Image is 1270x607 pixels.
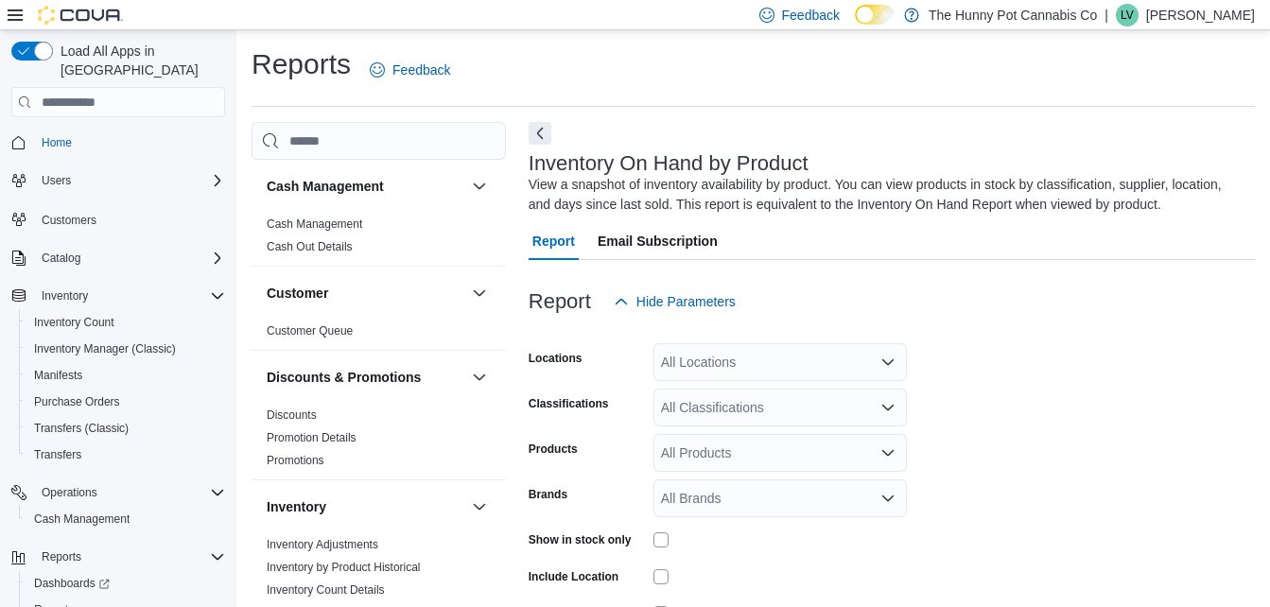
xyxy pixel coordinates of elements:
span: Dashboards [34,576,110,591]
button: Discounts & Promotions [468,366,491,389]
img: Cova [38,6,123,25]
span: Operations [34,481,225,504]
span: Cash Management [34,512,130,527]
button: Operations [4,479,233,506]
button: Cash Management [267,177,464,196]
span: Customers [34,207,225,231]
a: Inventory Manager (Classic) [26,338,183,360]
a: Promotions [267,454,324,467]
button: Users [34,169,78,192]
span: Inventory Count [26,311,225,334]
span: Inventory Count [34,315,114,330]
h3: Inventory On Hand by Product [529,152,809,175]
span: Feedback [782,6,840,25]
label: Brands [529,487,567,502]
label: Products [529,442,578,457]
span: Inventory [42,288,88,303]
span: Catalog [34,247,225,269]
input: Dark Mode [855,5,895,25]
span: Users [34,169,225,192]
h3: Cash Management [267,177,384,196]
button: Users [4,167,233,194]
div: Discounts & Promotions [252,404,506,479]
a: Dashboards [19,570,233,597]
div: Customer [252,320,506,350]
span: Transfers [34,447,81,462]
button: Open list of options [880,355,896,370]
button: Cash Management [468,175,491,198]
span: Cash Out Details [267,239,353,254]
a: Cash Management [26,508,137,530]
a: Promotion Details [267,431,357,444]
h1: Reports [252,45,351,83]
span: Email Subscription [598,222,718,260]
span: LV [1121,4,1134,26]
a: Transfers (Classic) [26,417,136,440]
span: Purchase Orders [34,394,120,409]
label: Classifications [529,396,609,411]
span: Customers [42,213,96,228]
span: Manifests [26,364,225,387]
h3: Report [529,290,591,313]
button: Catalog [34,247,88,269]
p: | [1105,4,1108,26]
a: Inventory Adjustments [267,538,378,551]
span: Transfers (Classic) [34,421,129,436]
a: Dashboards [26,572,117,595]
a: Inventory Count Details [267,583,385,597]
div: View a snapshot of inventory availability by product. You can view products in stock by classific... [529,175,1245,215]
button: Hide Parameters [606,283,743,321]
a: Manifests [26,364,90,387]
a: Discounts [267,408,317,422]
button: Inventory Count [19,309,233,336]
a: Cash Out Details [267,240,353,253]
button: Customer [468,282,491,304]
span: Promotions [267,453,324,468]
span: Transfers (Classic) [26,417,225,440]
a: Purchase Orders [26,390,128,413]
a: Inventory Count [26,311,122,334]
h3: Discounts & Promotions [267,368,421,387]
span: Inventory Adjustments [267,537,378,552]
span: Home [34,130,225,154]
button: Inventory Manager (Classic) [19,336,233,362]
a: Home [34,131,79,154]
button: Customer [267,284,464,303]
span: Customer Queue [267,323,353,338]
button: Cash Management [19,506,233,532]
button: Transfers [19,442,233,468]
button: Open list of options [880,491,896,506]
button: Customers [4,205,233,233]
span: Transfers [26,443,225,466]
h3: Inventory [267,497,326,516]
button: Reports [34,546,89,568]
button: Home [4,129,233,156]
button: Discounts & Promotions [267,368,464,387]
a: Inventory by Product Historical [267,561,421,574]
span: Inventory Count Details [267,582,385,598]
label: Include Location [529,569,618,584]
span: Dark Mode [855,25,856,26]
span: Load All Apps in [GEOGRAPHIC_DATA] [53,42,225,79]
span: Inventory [34,285,225,307]
a: Feedback [362,51,458,89]
span: Discounts [267,408,317,423]
button: Open list of options [880,400,896,415]
span: Reports [42,549,81,564]
span: Reports [34,546,225,568]
button: Reports [4,544,233,570]
span: Dashboards [26,572,225,595]
button: Manifests [19,362,233,389]
label: Show in stock only [529,532,632,547]
button: Inventory [4,283,233,309]
a: Transfers [26,443,89,466]
div: Cash Management [252,213,506,266]
button: Next [529,122,551,145]
span: Users [42,173,71,188]
span: Hide Parameters [636,292,736,311]
button: Purchase Orders [19,389,233,415]
button: Catalog [4,245,233,271]
span: Inventory Manager (Classic) [34,341,176,356]
a: Customers [34,209,104,232]
span: Report [532,222,575,260]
